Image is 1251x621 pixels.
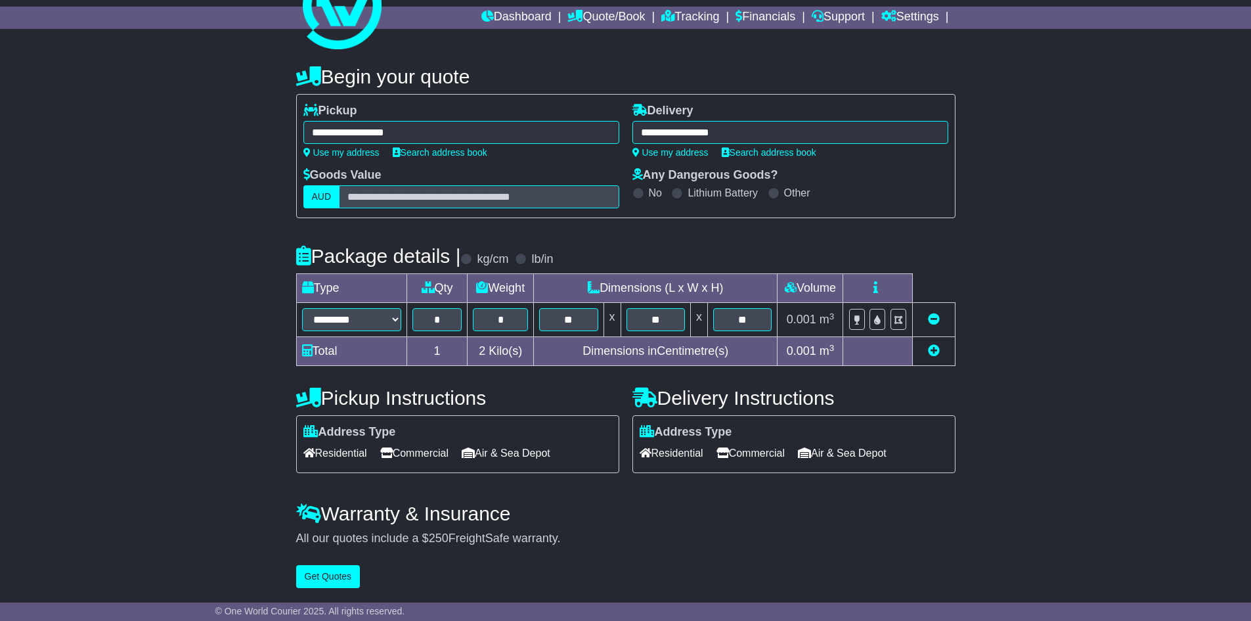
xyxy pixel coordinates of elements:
[632,104,693,118] label: Delivery
[716,443,785,463] span: Commercial
[296,532,955,546] div: All our quotes include a $ FreightSafe warranty.
[928,313,940,326] a: Remove this item
[429,532,449,545] span: 250
[468,337,534,366] td: Kilo(s)
[820,313,835,326] span: m
[632,168,778,183] label: Any Dangerous Goods?
[722,147,816,158] a: Search address book
[829,311,835,321] sup: 3
[820,344,835,357] span: m
[406,274,468,303] td: Qty
[640,425,732,440] label: Address Type
[690,303,707,337] td: x
[296,565,361,588] button: Get Quotes
[632,387,955,409] h4: Delivery Instructions
[296,503,955,524] h4: Warranty & Insurance
[632,147,709,158] a: Use my address
[479,344,485,357] span: 2
[303,168,382,183] label: Goods Value
[393,147,487,158] a: Search address book
[215,606,405,616] span: © One World Courier 2025. All rights reserved.
[604,303,621,337] td: x
[406,337,468,366] td: 1
[380,443,449,463] span: Commercial
[688,187,758,199] label: Lithium Battery
[567,7,645,29] a: Quote/Book
[778,274,843,303] td: Volume
[784,187,810,199] label: Other
[296,66,955,87] h4: Begin your quote
[534,274,778,303] td: Dimensions (L x W x H)
[296,274,406,303] td: Type
[881,7,939,29] a: Settings
[640,443,703,463] span: Residential
[296,245,461,267] h4: Package details |
[303,147,380,158] a: Use my address
[462,443,550,463] span: Air & Sea Depot
[735,7,795,29] a: Financials
[477,252,508,267] label: kg/cm
[468,274,534,303] td: Weight
[787,313,816,326] span: 0.001
[296,337,406,366] td: Total
[798,443,887,463] span: Air & Sea Depot
[829,343,835,353] sup: 3
[649,187,662,199] label: No
[303,443,367,463] span: Residential
[928,344,940,357] a: Add new item
[481,7,552,29] a: Dashboard
[531,252,553,267] label: lb/in
[661,7,719,29] a: Tracking
[303,104,357,118] label: Pickup
[296,387,619,409] h4: Pickup Instructions
[303,425,396,440] label: Address Type
[303,185,340,208] label: AUD
[812,7,865,29] a: Support
[534,337,778,366] td: Dimensions in Centimetre(s)
[787,344,816,357] span: 0.001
